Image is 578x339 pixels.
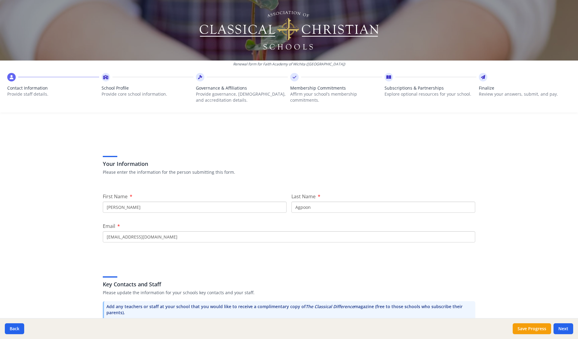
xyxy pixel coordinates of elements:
[102,85,193,91] span: School Profile
[513,323,551,334] button: Save Progress
[290,91,382,103] p: Affirm your school’s membership commitments.
[103,280,475,288] h3: Key Contacts and Staff
[103,169,475,175] p: Please enter the information for the person submitting this form.
[5,323,24,334] button: Back
[196,85,288,91] span: Governance & Affiliations
[7,85,99,91] span: Contact Information
[103,223,115,229] span: Email
[103,193,128,200] span: First Name
[7,91,99,97] p: Provide staff details.
[479,85,571,91] span: Finalize
[290,85,382,91] span: Membership Commitments
[196,91,288,103] p: Provide governance, [DEMOGRAPHIC_DATA], and accreditation details.
[102,91,193,97] p: Provide core school information.
[385,85,476,91] span: Subscriptions & Partnerships
[106,304,473,316] p: Add any teachers or staff at your school that you would like to receive a complimentary copy of m...
[103,290,475,296] p: Please update the information for your schools key contacts and your staff.
[291,193,316,200] span: Last Name
[554,323,573,334] button: Next
[479,91,571,97] p: Review your answers, submit, and pay.
[199,9,380,51] img: Logo
[103,160,475,168] h3: Your Information
[306,304,354,309] i: The Classical Difference
[385,91,476,97] p: Explore optional resources for your school.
